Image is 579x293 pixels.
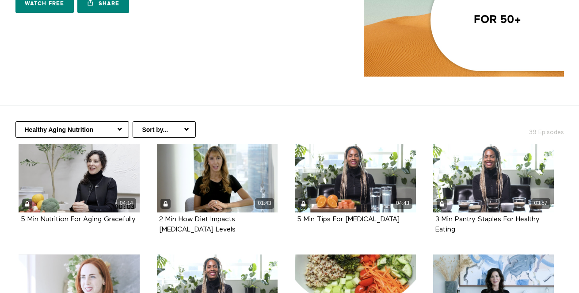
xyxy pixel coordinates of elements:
[295,144,416,212] a: 5 Min Tips For Staying Hydrated 04:43
[21,216,136,223] strong: 5 Min Nutrition For Aging Gracefully
[159,216,236,233] a: 2 Min How Diet Impacts [MEDICAL_DATA] Levels
[21,216,136,223] a: 5 Min Nutrition For Aging Gracefully
[433,144,554,212] a: 3 Min Pantry Staples For Healthy Eating 03:57
[531,198,550,208] div: 03:57
[435,216,540,233] a: 3 Min Pantry Staples For Healthy Eating
[393,198,412,208] div: 04:43
[159,216,236,233] strong: 2 Min How Diet Impacts Cholesterol Levels
[117,198,136,208] div: 04:14
[297,216,400,223] strong: 5 Min Tips For Staying Hydrated
[157,144,278,212] a: 2 Min How Diet Impacts Cholesterol Levels 01:43
[255,198,274,208] div: 01:43
[470,121,569,137] h2: 39 Episodes
[19,144,140,212] a: 5 Min Nutrition For Aging Gracefully 04:14
[297,216,400,223] a: 5 Min Tips For [MEDICAL_DATA]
